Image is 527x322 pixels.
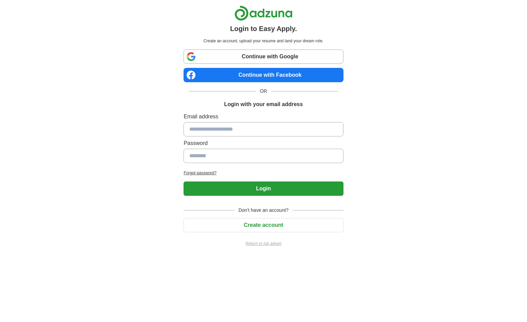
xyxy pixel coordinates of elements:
[184,113,343,121] label: Email address
[185,38,342,44] p: Create an account, upload your resume and land your dream role.
[224,100,303,108] h1: Login with your email address
[234,207,293,214] span: Don't have an account?
[256,88,271,95] span: OR
[184,181,343,196] button: Login
[230,24,297,34] h1: Login to Easy Apply.
[184,139,343,147] label: Password
[184,170,343,176] a: Forgot password?
[184,222,343,228] a: Create account
[234,5,293,21] img: Adzuna logo
[184,218,343,232] button: Create account
[184,49,343,64] a: Continue with Google
[184,68,343,82] a: Continue with Facebook
[184,240,343,247] a: Return to job advert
